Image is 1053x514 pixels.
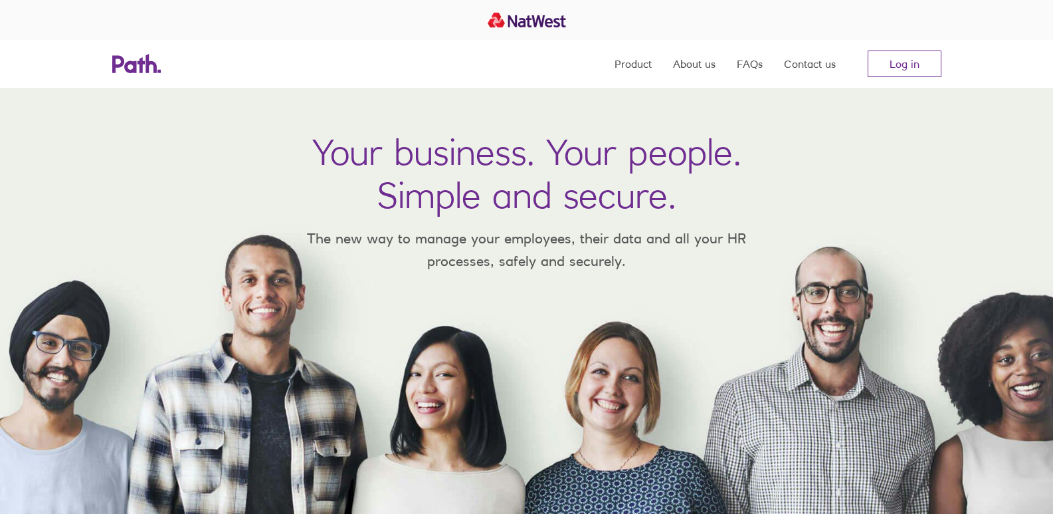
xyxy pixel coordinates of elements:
a: Contact us [784,40,836,88]
a: FAQs [737,40,763,88]
h1: Your business. Your people. Simple and secure. [312,130,741,217]
p: The new way to manage your employees, their data and all your HR processes, safely and securely. [288,227,766,272]
a: Product [615,40,652,88]
a: Log in [868,51,941,77]
a: About us [673,40,716,88]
